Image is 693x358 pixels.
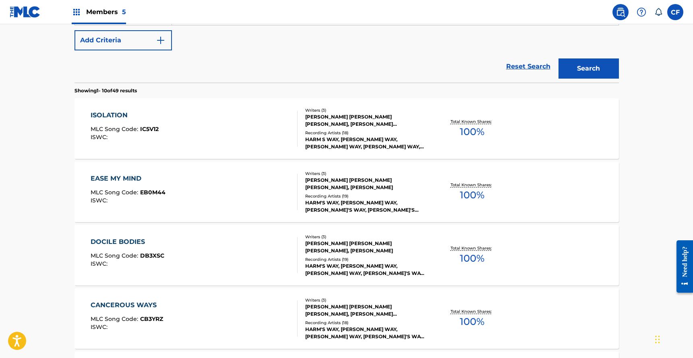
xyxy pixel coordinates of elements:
div: [PERSON_NAME] [PERSON_NAME] [PERSON_NAME], [PERSON_NAME] [305,177,427,191]
span: IC5V12 [140,125,159,133]
div: HARM'S WAY, [PERSON_NAME] WAY, [PERSON_NAME] WAY, [PERSON_NAME]'S WAY, [PERSON_NAME]'S WAY [305,326,427,340]
div: Recording Artists ( 18 ) [305,130,427,136]
p: Total Known Shares: [451,308,494,314]
a: EASE MY MINDMLC Song Code:EB0M44ISWC:Writers (3)[PERSON_NAME] [PERSON_NAME] [PERSON_NAME], [PERSO... [74,162,619,222]
div: [PERSON_NAME] [PERSON_NAME] [PERSON_NAME], [PERSON_NAME] [PERSON_NAME] [305,303,427,318]
button: Add Criteria [74,30,172,50]
span: 100 % [460,188,484,202]
img: Top Rightsholders [72,7,81,17]
a: CANCEROUS WAYSMLC Song Code:CB3YRZISWC:Writers (3)[PERSON_NAME] [PERSON_NAME] [PERSON_NAME], [PER... [74,288,619,349]
div: [PERSON_NAME] [PERSON_NAME] [PERSON_NAME], [PERSON_NAME] [PERSON_NAME] [305,113,427,128]
div: Writers ( 3 ) [305,107,427,113]
div: HARM S WAY, [PERSON_NAME] WAY, [PERSON_NAME] WAY, [PERSON_NAME] WAY, HARM’S WAY [305,136,427,150]
span: 5 [122,8,126,16]
span: EB0M44 [140,189,165,196]
div: HARM'S WAY, [PERSON_NAME] WAY, [PERSON_NAME]'S WAY, [PERSON_NAME]'S WAY, [PERSON_NAME]'S WAY [305,199,427,214]
span: CB3YRZ [140,315,163,323]
a: DOCILE BODIESMLC Song Code:DB3XSCISWC:Writers (3)[PERSON_NAME] [PERSON_NAME] [PERSON_NAME], [PERS... [74,225,619,285]
div: ISOLATION [91,110,159,120]
p: Total Known Shares: [451,245,494,251]
p: Total Known Shares: [451,119,494,125]
div: Drag [655,327,660,352]
img: MLC Logo [10,6,41,18]
iframe: Resource Center [670,234,693,299]
span: DB3XSC [140,252,164,259]
div: Writers ( 3 ) [305,297,427,303]
div: Recording Artists ( 19 ) [305,256,427,262]
span: ISWC : [91,260,110,267]
a: Public Search [612,4,629,20]
div: DOCILE BODIES [91,237,164,247]
span: MLC Song Code : [91,189,140,196]
span: ISWC : [91,133,110,141]
div: User Menu [667,4,683,20]
form: Search Form [74,5,619,83]
p: Showing 1 - 10 of 49 results [74,87,137,94]
span: MLC Song Code : [91,315,140,323]
div: Notifications [654,8,662,16]
a: Reset Search [502,58,554,75]
span: ISWC : [91,323,110,331]
span: MLC Song Code : [91,125,140,133]
div: [PERSON_NAME] [PERSON_NAME] [PERSON_NAME], [PERSON_NAME] [305,240,427,254]
img: search [616,7,625,17]
a: ISOLATIONMLC Song Code:IC5V12ISWC:Writers (3)[PERSON_NAME] [PERSON_NAME] [PERSON_NAME], [PERSON_N... [74,98,619,159]
img: 9d2ae6d4665cec9f34b9.svg [156,35,165,45]
div: EASE MY MIND [91,174,165,183]
div: Writers ( 3 ) [305,234,427,240]
div: Help [633,4,650,20]
div: CANCEROUS WAYS [91,300,163,310]
div: Recording Artists ( 19 ) [305,193,427,199]
div: Writers ( 3 ) [305,171,427,177]
button: Search [559,58,619,79]
span: 100 % [460,314,484,329]
p: Total Known Shares: [451,182,494,188]
iframe: Chat Widget [653,319,693,358]
span: ISWC : [91,197,110,204]
div: Recording Artists ( 18 ) [305,320,427,326]
span: 100 % [460,251,484,266]
span: 100 % [460,125,484,139]
div: HARM'S WAY, [PERSON_NAME] WAY, [PERSON_NAME] WAY, [PERSON_NAME]'S WAY, [PERSON_NAME]'S WAY [305,262,427,277]
span: Members [86,7,126,17]
span: MLC Song Code : [91,252,140,259]
img: help [637,7,646,17]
